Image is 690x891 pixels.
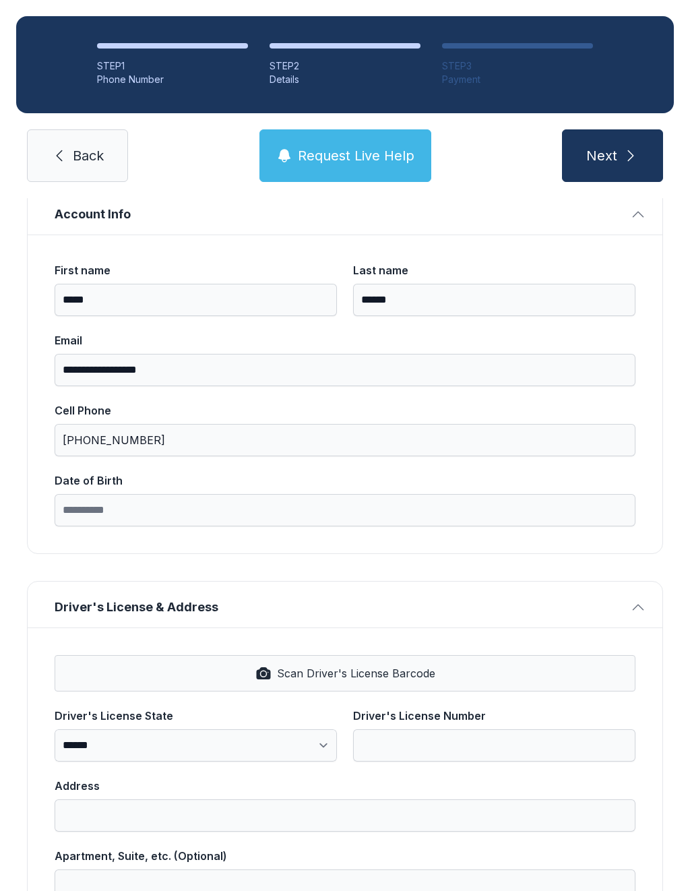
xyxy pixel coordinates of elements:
[55,472,635,489] div: Date of Birth
[97,73,248,86] div: Phone Number
[55,262,337,278] div: First name
[55,848,635,864] div: Apartment, Suite, etc. (Optional)
[270,59,420,73] div: STEP 2
[353,262,635,278] div: Last name
[298,146,414,165] span: Request Live Help
[55,424,635,456] input: Cell Phone
[586,146,617,165] span: Next
[55,354,635,386] input: Email
[442,73,593,86] div: Payment
[55,729,337,762] select: Driver's License State
[55,598,625,617] span: Driver's License & Address
[353,708,635,724] div: Driver's License Number
[28,189,662,235] button: Account Info
[28,582,662,627] button: Driver's License & Address
[55,778,635,794] div: Address
[442,59,593,73] div: STEP 3
[55,799,635,832] input: Address
[55,494,635,526] input: Date of Birth
[55,708,337,724] div: Driver's License State
[97,59,248,73] div: STEP 1
[73,146,104,165] span: Back
[277,665,435,681] span: Scan Driver's License Barcode
[55,402,635,419] div: Cell Phone
[270,73,420,86] div: Details
[353,284,635,316] input: Last name
[55,284,337,316] input: First name
[55,205,625,224] span: Account Info
[55,332,635,348] div: Email
[353,729,635,762] input: Driver's License Number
